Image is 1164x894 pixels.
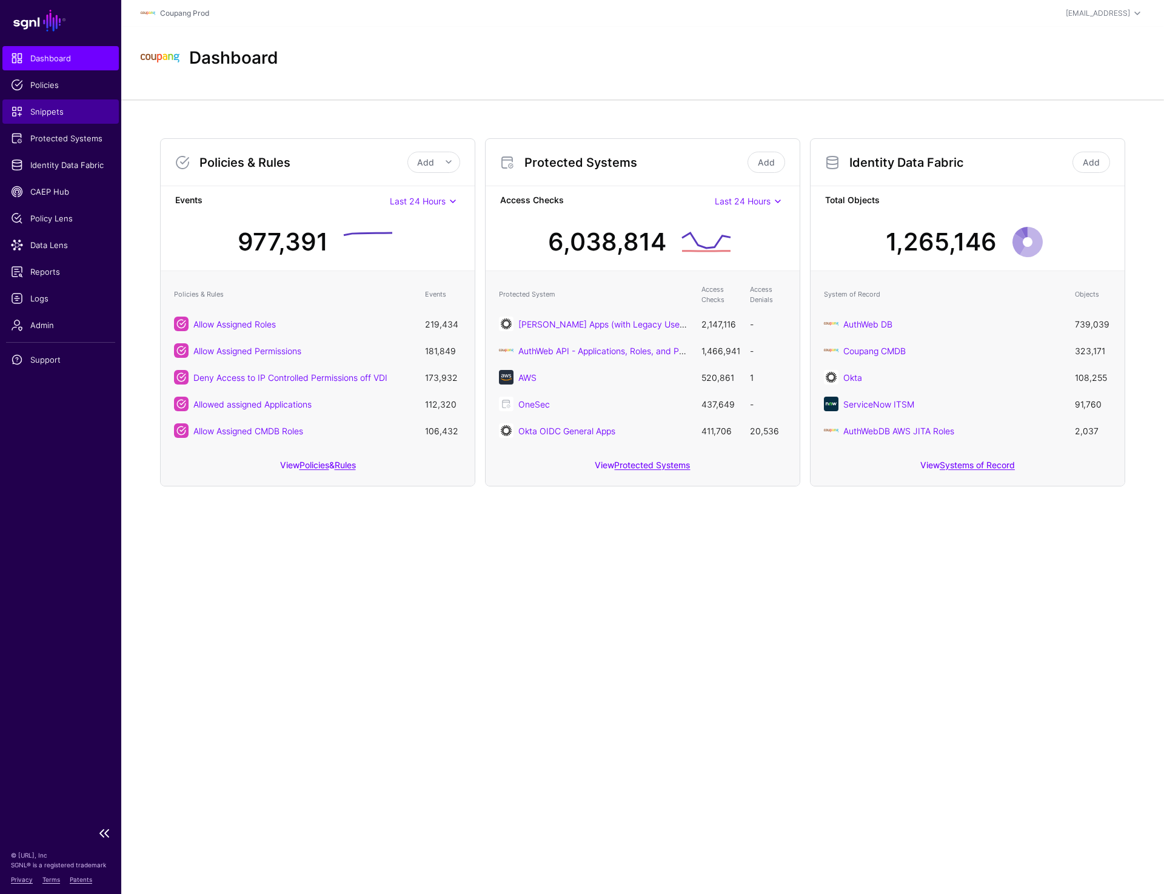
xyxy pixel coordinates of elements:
strong: Total Objects [825,193,1110,209]
td: 323,171 [1069,337,1117,364]
span: Last 24 Hours [390,196,446,206]
th: Events [419,278,467,311]
a: Allow Assigned Permissions [193,346,301,356]
td: 520,861 [695,364,744,391]
td: 437,649 [695,391,744,417]
th: Objects [1069,278,1117,311]
a: Data Lens [2,233,119,257]
a: Coupang Prod [160,8,209,18]
a: Dashboard [2,46,119,70]
td: 173,932 [419,364,467,391]
a: Policies [2,73,119,97]
a: Terms [42,876,60,883]
p: SGNL® is a registered trademark [11,860,110,870]
a: Privacy [11,876,33,883]
a: AuthWebDB AWS JITA Roles [843,426,954,436]
a: ServiceNow ITSM [843,399,914,409]
h3: Protected Systems [524,155,745,170]
a: Systems of Record [940,460,1015,470]
th: Access Denials [744,278,792,311]
span: Add [417,157,434,167]
td: 20,536 [744,417,792,444]
a: Deny Access to IP Controlled Permissions off VDI [193,372,387,383]
a: Protected Systems [614,460,690,470]
a: Policy Lens [2,206,119,230]
img: svg+xml;base64,PHN2ZyB3aWR0aD0iNjQiIGhlaWdodD0iNjQiIHZpZXdCb3g9IjAgMCA2NCA2NCIgZmlsbD0ibm9uZSIgeG... [499,317,513,331]
th: Protected System [493,278,695,311]
span: Snippets [11,106,110,118]
span: Identity Data Fabric [11,159,110,171]
span: Admin [11,319,110,331]
img: svg+xml;base64,PHN2ZyBpZD0iTG9nbyIgeG1sbnM9Imh0dHA6Ly93d3cudzMub3JnLzIwMDAvc3ZnIiB3aWR0aD0iMTIxLj... [141,6,155,21]
span: Support [11,354,110,366]
a: SGNL [7,7,114,34]
td: 181,849 [419,337,467,364]
span: Protected Systems [11,132,110,144]
a: Okta OIDC General Apps [518,426,615,436]
p: © [URL], Inc [11,850,110,860]
td: 411,706 [695,417,744,444]
a: Allow Assigned CMDB Roles [193,426,303,436]
td: 739,039 [1069,311,1117,337]
a: Protected Systems [2,126,119,150]
a: Add [1072,152,1110,173]
a: AuthWeb DB [843,319,892,329]
td: 2,037 [1069,417,1117,444]
div: 6,038,814 [548,224,666,260]
strong: Events [175,193,390,209]
img: svg+xml;base64,PHN2ZyBpZD0iTG9nbyIgeG1sbnM9Imh0dHA6Ly93d3cudzMub3JnLzIwMDAvc3ZnIiB3aWR0aD0iMTIxLj... [824,343,838,358]
img: svg+xml;base64,PD94bWwgdmVyc2lvbj0iMS4wIiBlbmNvZGluZz0iVVRGLTgiIHN0YW5kYWxvbmU9Im5vIj8+CjwhLS0gQ3... [499,343,513,358]
a: Identity Data Fabric [2,153,119,177]
img: svg+xml;base64,PHN2ZyBpZD0iTG9nbyIgeG1sbnM9Imh0dHA6Ly93d3cudzMub3JnLzIwMDAvc3ZnIiB3aWR0aD0iMTIxLj... [824,317,838,331]
th: System of Record [818,278,1069,311]
span: Last 24 Hours [715,196,771,206]
span: Logs [11,292,110,304]
td: 219,434 [419,311,467,337]
h3: Policies & Rules [199,155,407,170]
td: 112,320 [419,391,467,417]
div: View & [161,451,475,486]
td: 108,255 [1069,364,1117,391]
div: [EMAIL_ADDRESS] [1066,8,1130,19]
a: Admin [2,313,119,337]
span: CAEP Hub [11,186,110,198]
a: Snippets [2,99,119,124]
a: Okta [843,372,862,383]
a: Policies [299,460,329,470]
td: - [744,391,792,417]
a: AuthWeb API - Applications, Roles, and Permissions [518,346,720,356]
th: Policies & Rules [168,278,419,311]
img: svg+xml;base64,PHN2ZyB3aWR0aD0iNjQiIGhlaWdodD0iNjQiIHZpZXdCb3g9IjAgMCA2NCA2NCIgZmlsbD0ibm9uZSIgeG... [499,423,513,438]
strong: Access Checks [500,193,715,209]
a: Allowed assigned Applications [193,399,312,409]
div: 1,265,146 [886,224,997,260]
h2: Dashboard [189,48,278,69]
td: 2,147,116 [695,311,744,337]
img: svg+xml;base64,PHN2ZyBpZD0iTG9nbyIgeG1sbnM9Imh0dHA6Ly93d3cudzMub3JnLzIwMDAvc3ZnIiB3aWR0aD0iMTIxLj... [824,423,838,438]
span: Policies [11,79,110,91]
span: Data Lens [11,239,110,251]
img: svg+xml;base64,PHN2ZyB3aWR0aD0iNjQiIGhlaWdodD0iNjQiIHZpZXdCb3g9IjAgMCA2NCA2NCIgZmlsbD0ibm9uZSIgeG... [824,397,838,411]
a: Coupang CMDB [843,346,906,356]
a: CAEP Hub [2,180,119,204]
td: - [744,311,792,337]
div: View [486,451,800,486]
span: Reports [11,266,110,278]
h3: Identity Data Fabric [849,155,1070,170]
a: Allow Assigned Roles [193,319,276,329]
a: Reports [2,260,119,284]
a: Add [748,152,785,173]
a: AWS [518,372,537,383]
a: [PERSON_NAME] Apps (with Legacy UserID) [518,319,694,329]
td: 1 [744,364,792,391]
th: Access Checks [695,278,744,311]
a: Patents [70,876,92,883]
a: OneSec [518,399,550,409]
img: svg+xml;base64,PHN2ZyBpZD0iTG9nbyIgeG1sbnM9Imh0dHA6Ly93d3cudzMub3JnLzIwMDAvc3ZnIiB3aWR0aD0iMTIxLj... [141,39,179,78]
td: - [744,337,792,364]
img: svg+xml;base64,PHN2ZyB3aWR0aD0iNjQiIGhlaWdodD0iNjQiIHZpZXdCb3g9IjAgMCA2NCA2NCIgZmlsbD0ibm9uZSIgeG... [824,370,838,385]
span: Dashboard [11,52,110,64]
div: 977,391 [238,224,328,260]
a: Rules [335,460,356,470]
div: View [811,451,1125,486]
